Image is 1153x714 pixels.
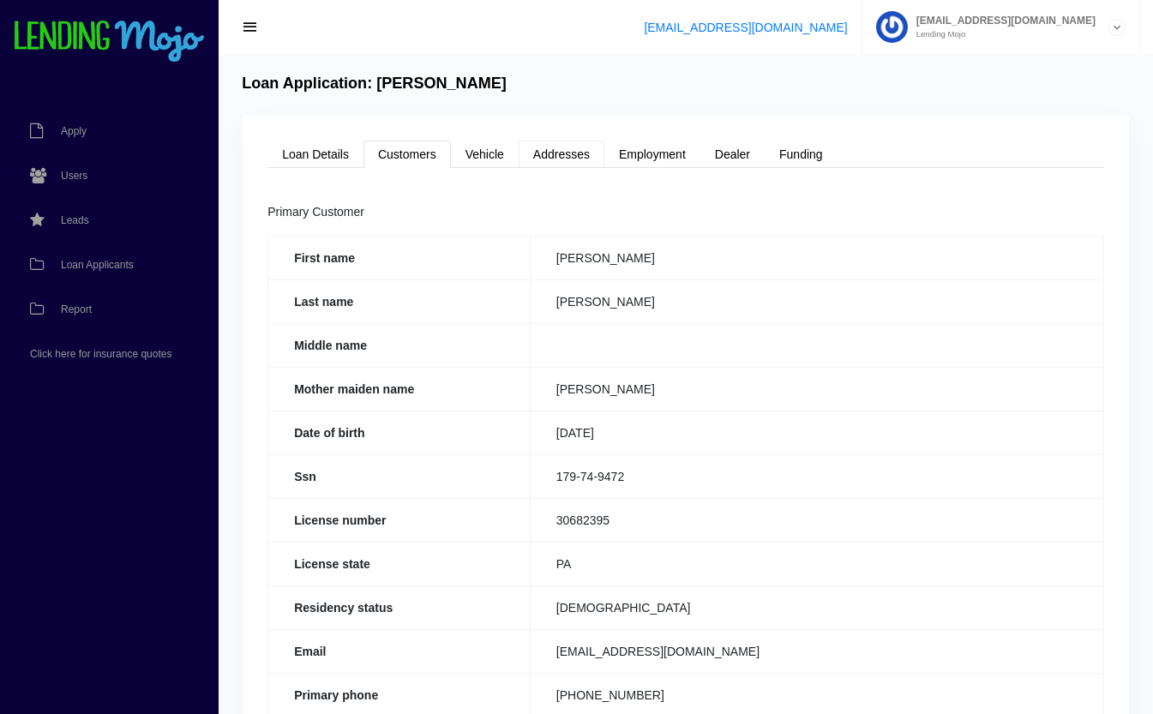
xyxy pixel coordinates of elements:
a: Vehicle [451,141,519,168]
td: [PERSON_NAME] [530,367,1103,411]
td: [PERSON_NAME] [530,236,1103,279]
td: [EMAIL_ADDRESS][DOMAIN_NAME] [530,629,1103,673]
th: License state [268,542,531,585]
td: [PERSON_NAME] [530,279,1103,323]
th: Ssn [268,454,531,498]
th: Date of birth [268,411,531,454]
div: Primary Customer [267,202,1104,223]
a: Addresses [519,141,604,168]
td: [DATE] [530,411,1103,454]
a: Funding [765,141,838,168]
h4: Loan Application: [PERSON_NAME] [242,75,507,93]
a: Employment [604,141,700,168]
td: PA [530,542,1103,585]
small: Lending Mojo [908,30,1096,39]
td: 179-74-9472 [530,454,1103,498]
span: Leads [61,215,89,225]
th: Last name [268,279,531,323]
td: [DEMOGRAPHIC_DATA] [530,585,1103,629]
th: Residency status [268,585,531,629]
th: Email [268,629,531,673]
img: logo-small.png [13,21,206,63]
a: Customers [363,141,451,168]
span: Loan Applicants [61,260,134,270]
td: 30682395 [530,498,1103,542]
img: Profile image [876,11,908,43]
span: [EMAIL_ADDRESS][DOMAIN_NAME] [908,15,1096,26]
a: [EMAIL_ADDRESS][DOMAIN_NAME] [644,21,847,34]
th: First name [268,236,531,279]
th: Middle name [268,323,531,367]
span: Click here for insurance quotes [30,349,171,359]
th: Mother maiden name [268,367,531,411]
th: License number [268,498,531,542]
span: Users [61,171,87,181]
span: Apply [61,126,87,136]
a: Dealer [700,141,765,168]
a: Loan Details [267,141,363,168]
span: Report [61,304,92,315]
